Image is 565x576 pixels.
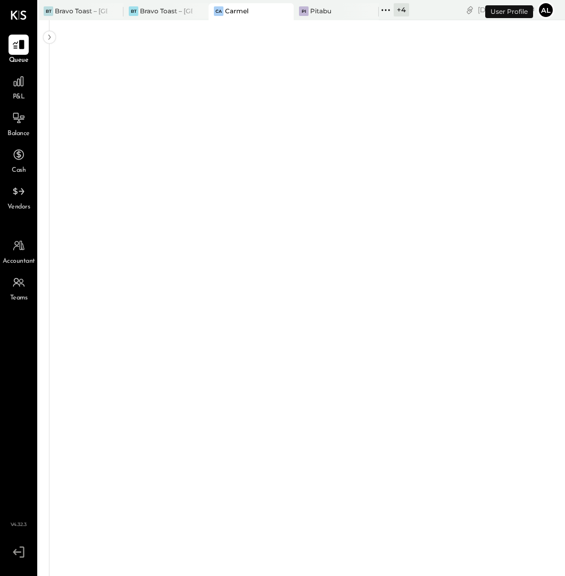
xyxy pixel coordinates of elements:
div: copy link [464,4,475,15]
span: Cash [12,166,26,176]
span: Teams [10,294,28,303]
div: Pitabu [310,6,331,15]
a: Accountant [1,236,37,266]
button: Al [537,2,554,19]
span: Balance [7,129,30,139]
div: + 4 [394,3,409,16]
div: Bravo Toast – [GEOGRAPHIC_DATA] [55,6,107,15]
span: Accountant [3,257,35,266]
span: Vendors [7,203,30,212]
div: Carmel [225,6,248,15]
span: P&L [13,93,25,102]
div: BT [129,6,138,16]
a: Queue [1,35,37,65]
a: Teams [1,272,37,303]
div: Pi [299,6,309,16]
a: Vendors [1,181,37,212]
div: User Profile [485,5,533,18]
a: Cash [1,145,37,176]
div: Bravo Toast – [GEOGRAPHIC_DATA] [140,6,193,15]
div: Ca [214,6,223,16]
div: BT [44,6,53,16]
a: Balance [1,108,37,139]
div: [DATE] [478,5,535,15]
span: Queue [9,56,29,65]
a: P&L [1,71,37,102]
